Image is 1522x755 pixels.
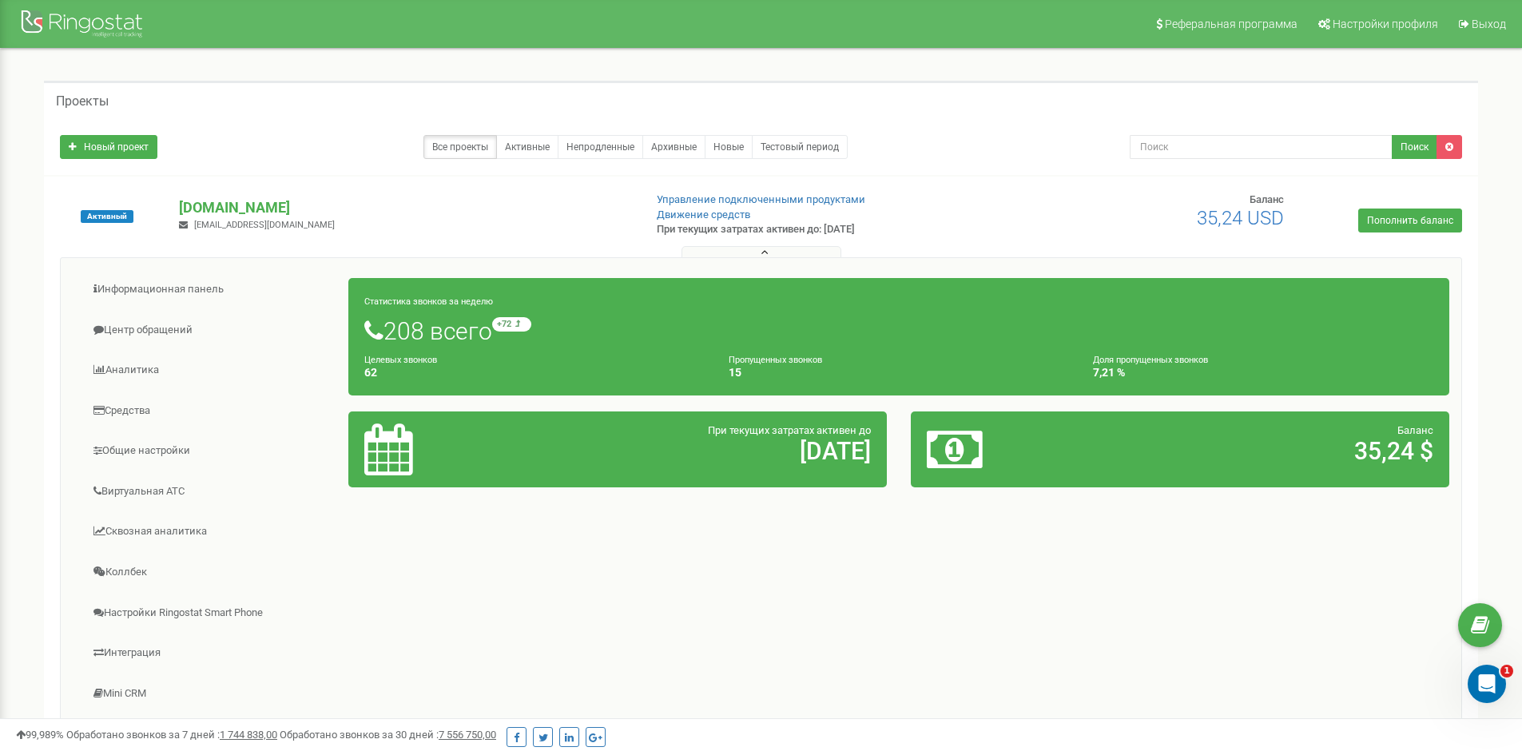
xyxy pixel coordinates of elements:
a: Сквозная аналитика [73,512,349,551]
span: Обработано звонков за 30 дней : [280,729,496,741]
span: Реферальная программа [1165,18,1297,30]
small: Статистика звонков за неделю [364,296,493,307]
small: Целевых звонков [364,355,437,365]
p: При текущих затратах активен до: [DATE] [657,222,989,237]
a: Тестовый период [752,135,848,159]
a: Пополнить баланс [1358,209,1462,232]
a: Аналитика [73,351,349,390]
a: Средства [73,391,349,431]
a: Все проекты [423,135,497,159]
a: Непродленные [558,135,643,159]
a: Интеграция [73,634,349,673]
span: Активный [81,210,133,223]
input: Поиск [1130,135,1393,159]
span: 1 [1500,665,1513,678]
a: Коллбек [73,553,349,592]
a: Информационная панель [73,270,349,309]
a: Активные [496,135,558,159]
span: Настройки профиля [1333,18,1438,30]
h4: 15 [729,367,1069,379]
a: Коллтрекинг [73,714,349,753]
a: Виртуальная АТС [73,472,349,511]
a: Центр обращений [73,311,349,350]
button: Поиск [1392,135,1437,159]
h2: 35,24 $ [1103,438,1433,464]
a: Mini CRM [73,674,349,713]
a: Архивные [642,135,705,159]
small: Доля пропущенных звонков [1093,355,1208,365]
span: 35,24 USD [1197,207,1284,229]
h4: 7,21 % [1093,367,1433,379]
p: [DOMAIN_NAME] [179,197,630,218]
span: Выход [1472,18,1506,30]
h1: 208 всего [364,317,1433,344]
span: [EMAIL_ADDRESS][DOMAIN_NAME] [194,220,335,230]
h2: [DATE] [541,438,871,464]
small: +72 [492,317,531,332]
iframe: Intercom live chat [1468,665,1506,703]
a: Настройки Ringostat Smart Phone [73,594,349,633]
u: 1 744 838,00 [220,729,277,741]
span: При текущих затратах активен до [708,424,871,436]
span: Баланс [1250,193,1284,205]
span: Обработано звонков за 7 дней : [66,729,277,741]
a: Управление подключенными продуктами [657,193,865,205]
a: Движение средств [657,209,750,221]
h4: 62 [364,367,705,379]
span: Баланс [1397,424,1433,436]
a: Общие настройки [73,431,349,471]
u: 7 556 750,00 [439,729,496,741]
h5: Проекты [56,94,109,109]
a: Новый проект [60,135,157,159]
small: Пропущенных звонков [729,355,822,365]
span: 99,989% [16,729,64,741]
a: Новые [705,135,753,159]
